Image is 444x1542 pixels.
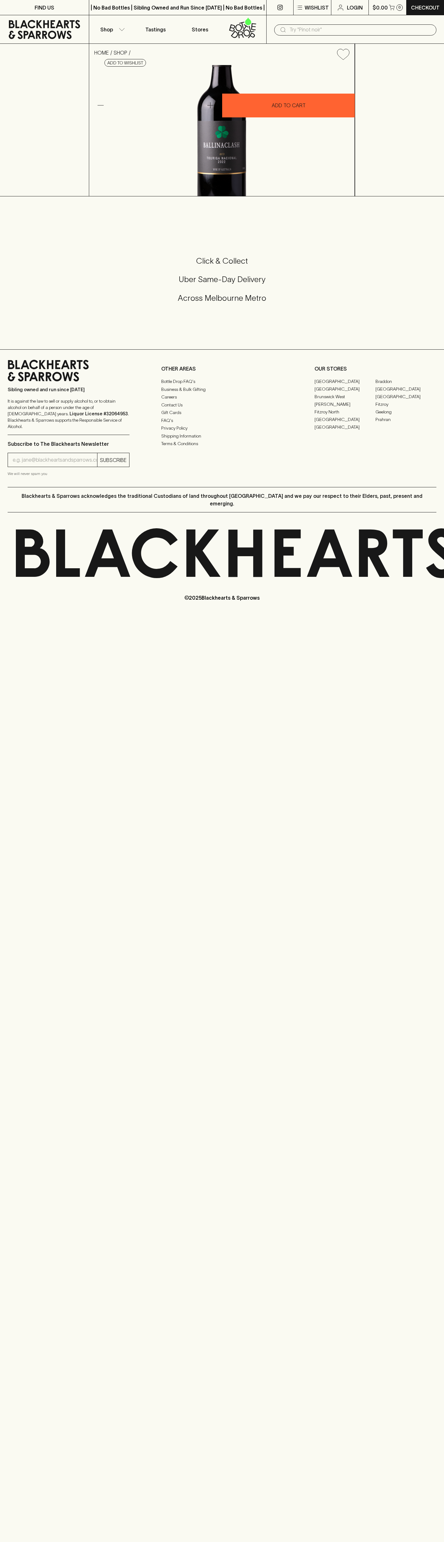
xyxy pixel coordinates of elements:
[8,230,436,337] div: Call to action block
[12,492,432,507] p: Blackhearts & Sparrows acknowledges the traditional Custodians of land throughout [GEOGRAPHIC_DAT...
[373,4,388,11] p: $0.00
[13,455,97,465] input: e.g. jane@blackheartsandsparrows.com.au
[8,293,436,303] h5: Across Melbourne Metro
[411,4,440,11] p: Checkout
[8,256,436,266] h5: Click & Collect
[398,6,401,9] p: 0
[315,408,375,416] a: Fitzroy North
[35,4,54,11] p: FIND US
[178,15,222,43] a: Stores
[375,408,436,416] a: Geelong
[100,456,127,464] p: SUBSCRIBE
[289,25,431,35] input: Try "Pinot noir"
[161,378,283,385] a: Bottle Drop FAQ's
[8,440,129,448] p: Subscribe to The Blackhearts Newsletter
[114,50,127,56] a: SHOP
[94,50,109,56] a: HOME
[347,4,363,11] p: Login
[161,440,283,448] a: Terms & Conditions
[145,26,166,33] p: Tastings
[89,15,134,43] button: Shop
[272,102,306,109] p: ADD TO CART
[8,398,129,430] p: It is against the law to sell or supply alcohol to, or to obtain alcohol on behalf of a person un...
[8,274,436,285] h5: Uber Same-Day Delivery
[161,393,283,401] a: Careers
[315,385,375,393] a: [GEOGRAPHIC_DATA]
[104,59,146,67] button: Add to wishlist
[70,411,128,416] strong: Liquor License #32064953
[161,409,283,417] a: Gift Cards
[97,453,129,467] button: SUBSCRIBE
[305,4,329,11] p: Wishlist
[375,378,436,385] a: Braddon
[192,26,208,33] p: Stores
[375,416,436,423] a: Prahran
[335,46,352,63] button: Add to wishlist
[8,471,129,477] p: We will never spam you
[161,401,283,409] a: Contact Us
[161,417,283,424] a: FAQ's
[161,365,283,372] p: OTHER AREAS
[161,425,283,432] a: Privacy Policy
[315,378,375,385] a: [GEOGRAPHIC_DATA]
[89,65,355,196] img: 41447.png
[100,26,113,33] p: Shop
[222,94,355,117] button: ADD TO CART
[315,365,436,372] p: OUR STORES
[8,386,129,393] p: Sibling owned and run since [DATE]
[375,393,436,400] a: [GEOGRAPHIC_DATA]
[161,385,283,393] a: Business & Bulk Gifting
[315,400,375,408] a: [PERSON_NAME]
[133,15,178,43] a: Tastings
[315,423,375,431] a: [GEOGRAPHIC_DATA]
[315,416,375,423] a: [GEOGRAPHIC_DATA]
[315,393,375,400] a: Brunswick West
[375,385,436,393] a: [GEOGRAPHIC_DATA]
[161,432,283,440] a: Shipping Information
[375,400,436,408] a: Fitzroy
